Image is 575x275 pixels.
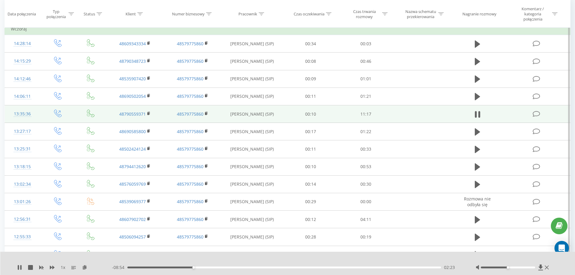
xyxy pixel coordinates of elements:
div: 13:25:31 [11,143,34,155]
td: 00:29 [283,193,338,210]
div: Czas trwania rozmowy [348,9,381,19]
td: [PERSON_NAME] (SIP) [221,228,283,246]
a: 48579775860 [177,164,203,169]
div: Numer biznesowy [172,11,205,17]
td: 00:34 [283,35,338,53]
td: [PERSON_NAME] (SIP) [221,53,283,70]
td: [PERSON_NAME] (SIP) [221,158,283,175]
a: 48579775860 [177,111,203,117]
div: Czas oczekiwania [294,11,324,17]
a: 48579775860 [177,58,203,64]
a: 48506094257 [119,234,146,240]
div: Accessibility label [507,266,509,269]
div: Nazwa schematu przekierowania [404,9,437,19]
a: 48790348723 [119,58,146,64]
span: Rozmowa nie odbyła się [464,196,491,207]
td: 00:09 [283,70,338,88]
a: 48579775860 [177,129,203,134]
div: Status [84,11,95,17]
a: 48579775860 [177,234,203,240]
div: 14:12:46 [11,73,34,85]
td: 01:22 [338,123,394,140]
a: 48609343334 [119,41,146,46]
td: [PERSON_NAME] (SIP) [221,35,283,53]
div: 13:01:26 [11,196,34,208]
td: [PERSON_NAME] (SIP) [221,140,283,158]
td: 00:11 [283,140,338,158]
td: 00:53 [338,158,394,175]
td: 01:21 [338,88,394,105]
div: Nagranie rozmowy [462,11,497,17]
td: 00:28 [283,228,338,246]
div: Komentarz / kategoria połączenia [515,6,551,22]
div: Pracownik [238,11,257,17]
td: 01:01 [338,70,394,88]
a: 48607902702 [119,216,146,222]
span: 02:23 [444,264,455,270]
span: - 08:54 [112,264,127,270]
div: 14:15:29 [11,55,34,67]
div: Data połączenia [8,11,36,17]
a: 48794412620 [119,164,146,169]
div: 12:56:31 [11,213,34,225]
td: 11:17 [338,105,394,123]
td: [PERSON_NAME] (SIP) [221,193,283,210]
a: 48690585800 [119,129,146,134]
div: 12:36:30 [11,249,34,261]
div: 13:18:15 [11,161,34,173]
div: 14:28:14 [11,38,34,50]
span: 1 x [61,264,65,270]
a: 48790559371 [119,111,146,117]
a: 48579775860 [177,93,203,99]
div: 12:55:33 [11,231,34,243]
div: 13:27:17 [11,126,34,137]
div: Klient [126,11,136,17]
td: 00:10 [283,105,338,123]
td: 00:14 [283,175,338,193]
td: Wczoraj [5,23,570,35]
td: 00:30 [338,175,394,193]
div: 13:02:34 [11,178,34,190]
div: 14:06:11 [11,91,34,102]
td: 00:08 [283,53,338,70]
td: 03:22 [338,246,394,263]
td: 00:10 [283,158,338,175]
td: 00:09 [283,246,338,263]
td: 00:46 [338,53,394,70]
td: 00:33 [338,140,394,158]
div: 13:35:36 [11,108,34,120]
a: 48535907420 [119,76,146,82]
a: 48579775860 [177,41,203,46]
td: 04:11 [338,211,394,228]
td: [PERSON_NAME] (SIP) [221,211,283,228]
a: 48579775860 [177,76,203,82]
td: 00:03 [338,35,394,53]
a: 48539069377 [119,199,146,204]
td: [PERSON_NAME] (SIP) [221,175,283,193]
td: 00:19 [338,228,394,246]
td: [PERSON_NAME] (SIP) [221,105,283,123]
td: 00:12 [283,211,338,228]
a: 48690502054 [119,93,146,99]
a: 48579775860 [177,181,203,187]
a: 48576059769 [119,181,146,187]
a: 48579775860 [177,199,203,204]
a: 48502424124 [119,146,146,152]
td: 00:17 [283,123,338,140]
div: Typ połączenia [45,9,67,19]
td: 00:00 [338,193,394,210]
a: 48579775860 [177,146,203,152]
td: [PERSON_NAME] (SIP) [221,246,283,263]
div: Accessibility label [192,266,195,269]
td: 00:11 [283,88,338,105]
div: Open Intercom Messenger [554,241,569,255]
td: [PERSON_NAME] (SIP) [221,123,283,140]
td: [PERSON_NAME] (SIP) [221,70,283,88]
td: [PERSON_NAME] (SIP) [221,88,283,105]
a: 48579775860 [177,216,203,222]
